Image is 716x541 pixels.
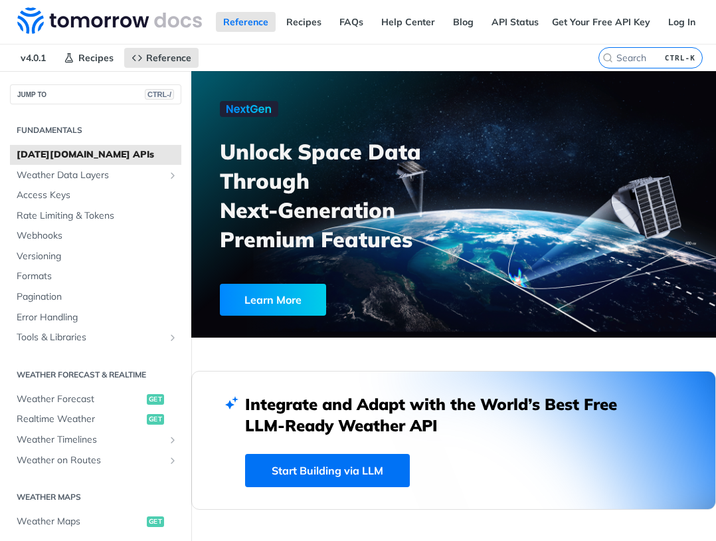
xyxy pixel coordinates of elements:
span: [DATE][DOMAIN_NAME] APIs [17,148,178,162]
a: Help Center [374,12,442,32]
span: get [147,394,164,405]
span: Versioning [17,250,178,263]
span: Weather Timelines [17,433,164,447]
a: Versioning [10,247,181,267]
h2: Weather Forecast & realtime [10,369,181,381]
a: Reference [216,12,276,32]
a: Tools & LibrariesShow subpages for Tools & Libraries [10,328,181,348]
a: Formats [10,267,181,286]
a: Realtime Weatherget [10,409,181,429]
button: Show subpages for Weather on Routes [167,455,178,466]
img: Tomorrow.io Weather API Docs [17,7,202,34]
button: JUMP TOCTRL-/ [10,84,181,104]
a: Log In [661,12,703,32]
span: CTRL-/ [145,89,174,100]
a: Recipes [279,12,329,32]
a: Error Handling [10,308,181,328]
span: Realtime Weather [17,413,143,426]
span: Weather Data Layers [17,169,164,182]
span: Rate Limiting & Tokens [17,209,178,223]
span: Error Handling [17,311,178,324]
span: Access Keys [17,189,178,202]
span: get [147,516,164,527]
a: Reference [124,48,199,68]
a: API Status [484,12,546,32]
a: Weather on RoutesShow subpages for Weather on Routes [10,451,181,471]
h2: Integrate and Adapt with the World’s Best Free LLM-Ready Weather API [245,393,637,436]
h2: Weather Maps [10,491,181,503]
a: Weather Data LayersShow subpages for Weather Data Layers [10,165,181,185]
a: Pagination [10,287,181,307]
a: Blog [446,12,481,32]
span: Formats [17,270,178,283]
button: Show subpages for Tools & Libraries [167,332,178,343]
span: Weather on Routes [17,454,164,467]
a: Access Keys [10,185,181,205]
a: Recipes [56,48,121,68]
span: v4.0.1 [13,48,53,68]
span: Weather Maps [17,515,143,528]
div: Learn More [220,284,326,316]
kbd: CTRL-K [662,51,699,64]
span: Tools & Libraries [17,331,164,344]
a: Rate Limiting & Tokens [10,206,181,226]
span: get [147,414,164,425]
a: Weather Forecastget [10,389,181,409]
img: NextGen [220,101,278,117]
a: FAQs [332,12,371,32]
a: [DATE][DOMAIN_NAME] APIs [10,145,181,165]
a: Weather Mapsget [10,512,181,532]
a: Start Building via LLM [245,454,410,487]
svg: Search [602,53,613,63]
span: Reference [146,52,191,64]
button: Show subpages for Weather Data Layers [167,170,178,181]
span: Pagination [17,290,178,304]
h2: Fundamentals [10,124,181,136]
a: Weather TimelinesShow subpages for Weather Timelines [10,430,181,450]
h3: Unlock Space Data Through Next-Generation Premium Features [220,137,468,254]
span: Weather Forecast [17,393,143,406]
a: Learn More [220,284,418,316]
span: Webhooks [17,229,178,243]
a: Get Your Free API Key [545,12,658,32]
button: Show subpages for Weather Timelines [167,435,178,445]
span: Recipes [78,52,114,64]
a: Webhooks [10,226,181,246]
